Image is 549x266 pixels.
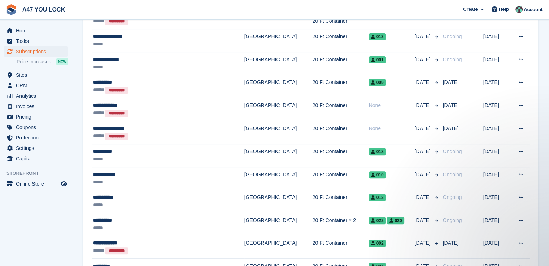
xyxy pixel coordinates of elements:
span: Sites [16,70,59,80]
td: [GEOGRAPHIC_DATA] [244,213,313,236]
span: Ongoing [443,148,462,154]
span: Analytics [16,91,59,101]
span: Price increases [17,58,51,65]
a: menu [4,101,68,111]
span: [DATE] [443,102,459,108]
span: Ongoing [443,57,462,62]
a: menu [4,36,68,46]
td: [DATE] [483,144,510,167]
span: 010 [369,171,386,178]
div: None [369,102,415,109]
td: [DATE] [483,52,510,75]
div: NEW [56,58,68,65]
span: 002 [369,240,386,247]
a: menu [4,26,68,36]
span: Protection [16,133,59,143]
td: [DATE] [483,213,510,236]
span: Ongoing [443,194,462,200]
td: 20 Ft Container [313,236,369,259]
span: 018 [369,148,386,155]
td: 20 Ft Container [313,121,369,144]
td: [DATE] [483,29,510,52]
span: 009 [369,79,386,86]
td: [DATE] [483,75,510,98]
td: [DATE] [483,98,510,121]
div: None [369,125,415,132]
span: 012 [369,194,386,201]
td: 20 Ft Container [313,167,369,190]
span: Settings [16,143,59,153]
a: menu [4,112,68,122]
span: [DATE] [415,56,432,63]
span: Pricing [16,112,59,122]
span: [DATE] [415,79,432,86]
td: 20 Ft Container [313,52,369,75]
span: Account [524,6,543,13]
span: [DATE] [415,125,432,132]
span: [DATE] [415,148,432,155]
span: CRM [16,80,59,90]
td: [GEOGRAPHIC_DATA] [244,121,313,144]
a: menu [4,154,68,164]
span: Help [499,6,509,13]
span: [DATE] [415,239,432,247]
a: menu [4,46,68,57]
span: Ongoing [443,34,462,39]
td: [GEOGRAPHIC_DATA] [244,52,313,75]
td: [DATE] [483,236,510,259]
a: menu [4,70,68,80]
span: Ongoing [443,172,462,177]
a: menu [4,179,68,189]
td: [DATE] [483,167,510,190]
td: [GEOGRAPHIC_DATA] [244,75,313,98]
a: menu [4,143,68,153]
a: A47 YOU LOCK [19,4,68,15]
span: [DATE] [415,33,432,40]
td: [DATE] [483,121,510,144]
span: [DATE] [415,171,432,178]
td: 20 Ft Container [313,144,369,167]
td: 20 Ft Container [313,98,369,121]
td: [GEOGRAPHIC_DATA] [244,144,313,167]
td: 20 Ft Container [313,75,369,98]
a: Preview store [60,179,68,188]
a: menu [4,80,68,90]
td: 20 Ft Container [313,190,369,213]
td: [GEOGRAPHIC_DATA] [244,190,313,213]
td: 20 Ft Container [313,29,369,52]
a: menu [4,91,68,101]
span: [DATE] [443,79,459,85]
span: Coupons [16,122,59,132]
span: Home [16,26,59,36]
a: Price increases NEW [17,58,68,66]
span: Ongoing [443,217,462,223]
span: 001 [369,56,386,63]
td: 20 Ft Container × 2 [313,213,369,236]
span: Storefront [6,170,72,177]
span: Online Store [16,179,59,189]
span: Subscriptions [16,46,59,57]
span: [DATE] [415,217,432,224]
span: [DATE] [415,102,432,109]
span: Invoices [16,101,59,111]
span: Tasks [16,36,59,46]
td: [GEOGRAPHIC_DATA] [244,236,313,259]
span: [DATE] [443,125,459,131]
img: stora-icon-8386f47178a22dfd0bd8f6a31ec36ba5ce8667c1dd55bd0f319d3a0aa187defe.svg [6,4,17,15]
span: [DATE] [415,194,432,201]
a: menu [4,122,68,132]
td: [GEOGRAPHIC_DATA] [244,98,313,121]
img: Lisa Alston [515,6,523,13]
td: [DATE] [483,190,510,213]
span: 022 [369,217,386,224]
span: 013 [369,33,386,40]
td: [GEOGRAPHIC_DATA] [244,29,313,52]
span: Create [463,6,478,13]
span: [DATE] [443,240,459,246]
span: 020 [387,217,404,224]
span: Capital [16,154,59,164]
td: [GEOGRAPHIC_DATA] [244,167,313,190]
a: menu [4,133,68,143]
